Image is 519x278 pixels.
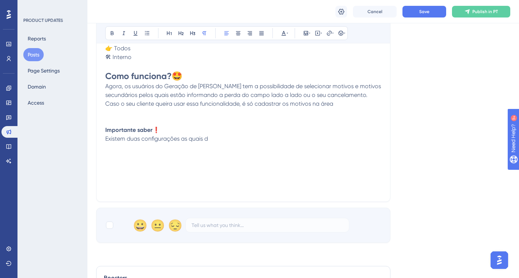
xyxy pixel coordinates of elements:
[402,6,446,17] button: Save
[23,32,50,45] button: Reports
[17,2,46,11] span: Need Help?
[105,100,333,107] span: Caso o seu cliente queira usar essa funcionalidade, é só cadastrar os motivos na área
[23,64,64,77] button: Page Settings
[23,96,48,109] button: Access
[105,83,382,98] span: Agora, os usuários do Geração de [PERSON_NAME] tem a possibilidade de selecionar motivos e motivo...
[419,9,429,15] span: Save
[105,45,130,52] span: 👉 Todos
[488,249,510,271] iframe: UserGuiding AI Assistant Launcher
[472,9,498,15] span: Publish in PT
[23,48,44,61] button: Posts
[367,9,382,15] span: Cancel
[153,126,160,133] span: ❗
[105,135,208,142] span: Existem duas configurações as quais d
[172,71,182,81] span: 🤩
[105,71,172,81] strong: Como funciona?
[105,54,131,60] span: 🛠 Interno
[452,6,510,17] button: Publish in PT
[50,4,54,9] div: 9+
[23,17,63,23] div: PRODUCT UPDATES
[23,80,50,93] button: Domain
[353,6,397,17] button: Cancel
[105,126,153,133] strong: Importante saber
